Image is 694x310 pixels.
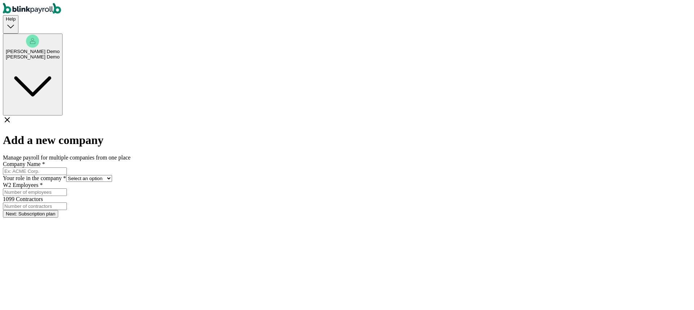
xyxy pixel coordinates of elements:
[574,232,694,310] iframe: Chat Widget
[3,188,67,196] input: W2 Employees
[6,54,60,60] div: [PERSON_NAME] Demo
[3,161,45,167] label: Company Name
[3,175,66,181] label: Your role in the company
[3,15,18,34] button: Help
[6,49,60,54] span: [PERSON_NAME] Demo
[6,16,16,22] span: Help
[3,3,691,15] nav: Global
[3,154,130,161] span: Manage payroll for multiple companies from one place
[3,167,67,175] input: Company Name
[3,202,67,210] input: 1099 Contractors
[3,182,43,188] label: W2 Employees
[3,34,63,115] button: [PERSON_NAME] Demo[PERSON_NAME] Demo
[3,134,691,147] h1: Add a new company
[3,210,58,218] button: Next: Subscription plan
[3,196,44,202] label: 1099 Contractors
